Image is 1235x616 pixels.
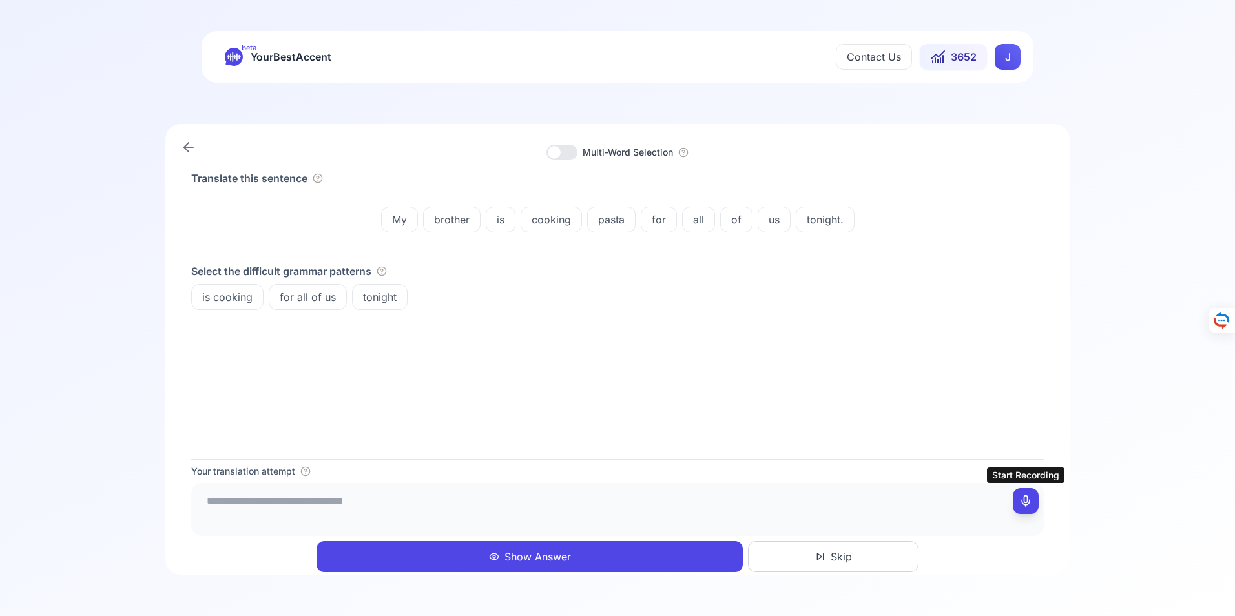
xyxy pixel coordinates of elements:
button: pasta [587,207,636,232]
button: brother [423,207,481,232]
h4: Select the difficult grammar patterns [191,263,371,279]
span: brother [424,212,480,227]
button: for [641,207,677,232]
div: Start Recording [987,467,1064,483]
button: Show Answer [317,541,743,572]
span: tonight [353,289,407,305]
span: for all of us [269,289,346,305]
button: Multi-Word Selection [583,146,673,159]
span: tonight. [796,212,854,227]
button: is [486,207,515,232]
span: YourBestAccent [251,48,331,66]
button: all [682,207,715,232]
span: pasta [588,212,635,227]
span: cooking [521,212,581,227]
button: 3652 [920,44,987,70]
button: Skip [748,541,918,572]
span: My [382,212,417,227]
span: of [721,212,752,227]
span: for [641,212,676,227]
button: cooking [521,207,582,232]
span: is [486,212,515,227]
span: beta [242,43,256,53]
div: J [995,44,1021,70]
button: of [720,207,752,232]
button: JJ [995,44,1021,70]
span: is cooking [192,289,263,305]
span: 3652 [951,49,977,65]
span: Skip [831,549,852,564]
button: tonight. [796,207,855,232]
span: all [683,212,714,227]
h4: Your translation attempt [191,465,295,478]
h2: Translate this sentence [191,170,307,186]
button: us [758,207,791,232]
span: us [758,212,790,227]
button: My [381,207,418,232]
button: Contact Us [836,44,912,70]
a: betaYourBestAccent [214,48,342,66]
